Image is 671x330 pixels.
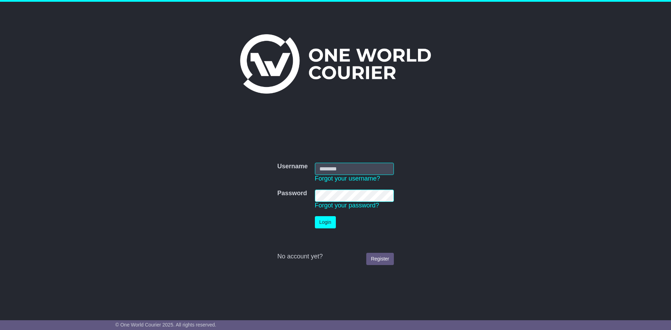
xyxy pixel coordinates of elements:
a: Forgot your username? [315,175,380,182]
span: © One World Courier 2025. All rights reserved. [115,322,216,328]
a: Forgot your password? [315,202,379,209]
div: No account yet? [277,253,394,261]
a: Register [366,253,394,265]
img: One World [240,34,431,94]
label: Password [277,190,307,197]
button: Login [315,216,336,228]
label: Username [277,163,308,170]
